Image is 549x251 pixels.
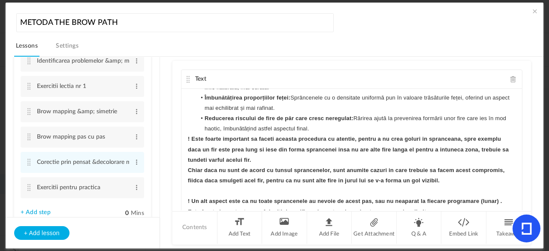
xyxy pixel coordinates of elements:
li: Get Attachment [352,212,397,244]
strong: ! Un alt aspect este ca nu toate sprancenele au nevoie de acest pas, sau nu neaparat la fiecare p... [188,198,504,215]
strong: ! Este foarte important sa faceti aceasta procedura cu atentie, pentru a nu crea goluri in spranc... [188,136,510,163]
span: Text [195,76,206,82]
a: Lessons [14,40,39,57]
strong: Îmbunătățirea proporțiilor feței: [205,94,290,101]
strong: Chiar daca nu sunt de acord cu tunsul sprancenelor, sunt anumite cazuri in care trebuie sa facem ... [188,167,506,184]
button: + Add lesson [14,226,69,240]
input: Mins [108,209,129,218]
a: Settings [54,40,80,57]
li: Add Image [262,212,307,244]
li: Add Text [217,212,262,244]
li: Embed Link [441,212,486,244]
li: Rărirea ajută la prevenirea formării unor fire care ies în mod haotic, îmbunătățind astfel aspect... [196,113,516,134]
li: Contents [172,212,217,244]
a: + Add step [21,209,51,216]
span: Mins [131,210,144,216]
li: Takeaway [486,212,531,244]
li: Sprâncenele cu o densitate uniformă pun în valoare trăsăturile feței, oferind un aspect mai echil... [196,93,516,113]
li: Add File [307,212,352,244]
strong: Reducerea riscului de fire de păr care cresc neregulat: [205,115,353,121]
li: Q & A [397,212,442,244]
